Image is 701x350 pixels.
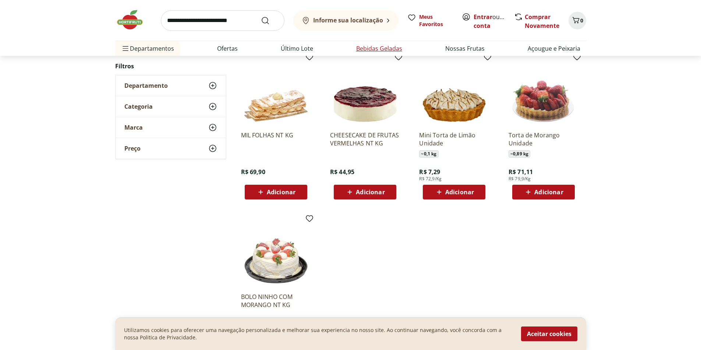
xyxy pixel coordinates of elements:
img: CHEESECAKE DE FRUTAS VERMELHAS NT KG [330,55,400,125]
img: Torta de Morango Unidade [509,55,578,125]
a: Meus Favoritos [407,13,453,28]
span: Adicionar [445,189,474,195]
a: Ofertas [217,44,238,53]
img: Hortifruti [115,9,152,31]
span: 0 [580,17,583,24]
button: Adicionar [423,185,485,199]
button: Adicionar [245,185,307,199]
a: Mini Torta de Limão Unidade [419,131,489,147]
a: Bebidas Geladas [356,44,402,53]
button: Marca [116,117,226,138]
span: Adicionar [356,189,385,195]
span: ~ 0,1 kg [419,150,438,158]
a: Nossas Frutas [445,44,485,53]
a: Comprar Novamente [525,13,559,30]
span: R$ 7,29 [419,168,440,176]
span: R$ 69,90 [241,168,265,176]
span: R$ 72,9/Kg [419,176,442,182]
button: Menu [121,40,130,57]
a: Torta de Morango Unidade [509,131,578,147]
span: Marca [124,124,143,131]
p: Utilizamos cookies para oferecer uma navegação personalizada e melhorar sua experiencia no nosso ... [124,326,512,341]
span: Departamentos [121,40,174,57]
button: Aceitar cookies [521,326,577,341]
button: Informe sua localização [293,10,399,31]
span: Departamento [124,82,168,89]
a: MIL FOLHAS NT KG [241,131,311,147]
span: Meus Favoritos [419,13,453,28]
img: MIL FOLHAS NT KG [241,55,311,125]
button: Adicionar [512,185,575,199]
a: BOLO NINHO COM MORANGO NT KG [241,293,311,309]
button: Categoria [116,96,226,117]
a: Entrar [474,13,492,21]
input: search [161,10,284,31]
button: Submit Search [261,16,279,25]
span: Preço [124,145,141,152]
span: ~ 0,89 kg [509,150,530,158]
a: Último Lote [281,44,313,53]
span: Adicionar [267,189,295,195]
button: Preço [116,138,226,159]
span: R$ 44,95 [330,168,354,176]
span: ou [474,12,506,30]
img: BOLO NINHO COM MORANGO NT KG [241,217,311,287]
a: Açougue e Peixaria [528,44,580,53]
h2: Filtros [115,59,226,73]
span: R$ 79,9/Kg [509,176,531,182]
img: Mini Torta de Limão Unidade [419,55,489,125]
span: R$ 71,11 [509,168,533,176]
span: Adicionar [534,189,563,195]
button: Departamento [116,75,226,96]
a: Criar conta [474,13,514,30]
a: CHEESECAKE DE FRUTAS VERMELHAS NT KG [330,131,400,147]
span: Categoria [124,103,153,110]
button: Adicionar [334,185,396,199]
b: Informe sua localização [313,16,383,24]
button: Carrinho [569,12,586,29]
